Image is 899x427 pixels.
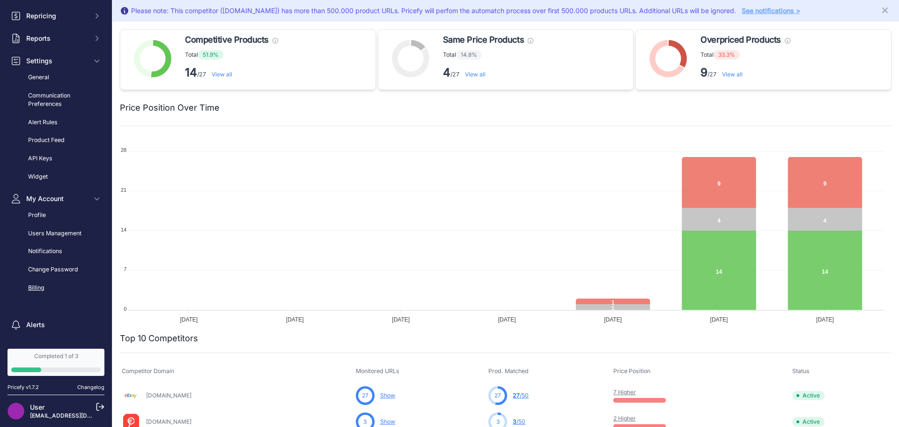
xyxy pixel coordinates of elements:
[613,389,636,396] a: 7 Higher
[613,415,636,422] a: 2 Higher
[710,316,728,323] tspan: [DATE]
[7,280,104,296] a: Billing
[513,392,520,399] span: 27
[7,132,104,149] a: Product Feed
[613,367,650,375] span: Price Position
[792,367,810,375] span: Status
[7,52,104,69] button: Settings
[121,226,126,232] tspan: 14
[7,69,104,86] a: General
[513,392,529,399] a: 27/50
[131,6,736,15] div: Please note: This competitor ([DOMAIN_NAME]) has more than 500.000 product URLs. Pricefy will per...
[180,316,198,323] tspan: [DATE]
[513,418,516,425] span: 3
[443,66,450,79] strong: 4
[146,418,192,425] a: [DOMAIN_NAME]
[456,50,482,60] span: 14.8%
[356,367,399,375] span: Monitored URLs
[7,243,104,260] a: Notifications
[792,391,825,400] span: Active
[30,403,44,411] a: User
[792,417,825,427] span: Active
[286,316,304,323] tspan: [DATE]
[513,418,525,425] a: 3/50
[392,316,410,323] tspan: [DATE]
[465,71,486,78] a: View all
[496,418,500,426] span: 3
[380,418,395,425] a: Show
[742,7,800,15] a: See notifications >
[77,384,104,390] a: Changelog
[120,101,220,114] h2: Price Position Over Time
[120,332,198,345] h2: Top 10 Competitors
[26,11,88,21] span: Repricing
[443,50,533,60] p: Total
[700,65,790,80] p: /27
[11,352,101,360] div: Completed 1 of 3
[198,50,223,60] span: 51.9%
[7,88,104,112] a: Communication Preferences
[121,187,126,193] tspan: 21
[185,33,269,46] span: Competitive Products
[26,34,88,43] span: Reports
[185,50,278,60] p: Total
[880,4,892,15] button: Close
[443,33,524,46] span: Same Price Products
[363,418,367,426] span: 3
[26,56,88,66] span: Settings
[7,207,104,224] a: Profile
[124,306,126,311] tspan: 0
[7,30,104,47] button: Reports
[714,50,740,60] span: 33.3%
[494,391,501,400] span: 27
[488,367,529,375] span: Prod. Matched
[185,65,278,80] p: /27
[7,150,104,167] a: API Keys
[604,316,622,323] tspan: [DATE]
[7,383,39,391] div: Pricefy v1.7.2
[121,147,126,153] tspan: 28
[30,412,128,419] a: [EMAIL_ADDRESS][DOMAIN_NAME]
[816,316,834,323] tspan: [DATE]
[146,392,192,399] a: [DOMAIN_NAME]
[7,7,104,24] button: Repricing
[212,71,232,78] a: View all
[7,316,104,333] a: Alerts
[362,391,368,400] span: 27
[7,349,104,376] a: Completed 1 of 3
[26,194,88,203] span: My Account
[122,367,174,375] span: Competitor Domain
[185,66,197,79] strong: 14
[700,33,781,46] span: Overpriced Products
[498,316,516,323] tspan: [DATE]
[700,50,790,60] p: Total
[700,66,707,79] strong: 9
[7,114,104,131] a: Alert Rules
[7,190,104,207] button: My Account
[443,65,533,80] p: /27
[124,266,126,272] tspan: 7
[7,262,104,278] a: Change Password
[7,169,104,185] a: Widget
[722,71,743,78] a: View all
[380,392,395,399] a: Show
[7,225,104,242] a: Users Management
